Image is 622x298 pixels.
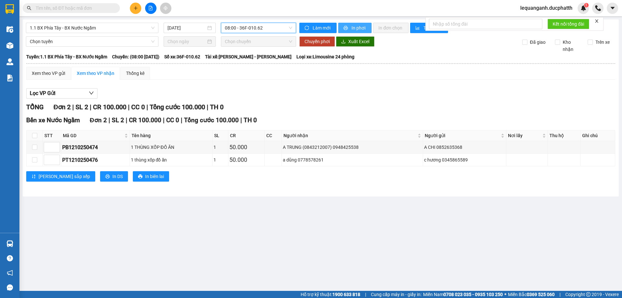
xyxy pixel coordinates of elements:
[424,144,505,151] div: A CHI 0852635368
[560,39,583,53] span: Kho nhận
[425,132,500,139] span: Người gửi
[61,154,130,166] td: PT1210250476
[6,4,14,14] img: logo-vxr
[163,6,168,10] span: aim
[351,24,366,31] span: In phơi
[299,36,335,47] button: Chuyển phơi
[610,5,616,11] span: caret-down
[343,26,349,31] span: printer
[207,103,208,111] span: |
[365,291,366,298] span: |
[595,5,601,11] img: phone-icon
[313,24,331,31] span: Làm mới
[160,3,171,14] button: aim
[559,291,560,298] span: |
[6,26,13,33] img: warehouse-icon
[508,132,541,139] span: Nơi lấy
[36,5,112,12] input: Tìm tên, số ĐT hoặc mã đơn
[423,291,503,298] span: Miền Nam
[283,132,416,139] span: Người nhận
[283,144,422,151] div: A TRUNG (0843212007) 0948425538
[163,116,165,124] span: |
[515,4,578,12] span: lequanganh.ducphatth
[30,23,155,33] span: 1.1 BX Phía Tây - BX Nước Ngầm
[504,293,506,296] span: ⚪️
[26,171,95,182] button: sort-ascending[PERSON_NAME] sắp xếp
[26,116,80,124] span: Bến xe Nước Ngầm
[148,6,153,10] span: file-add
[586,292,591,297] span: copyright
[150,103,205,111] span: Tổng cước 100.000
[429,19,542,29] input: Nhập số tổng đài
[424,156,505,163] div: c hương 0345865589
[129,116,161,124] span: CR 100.000
[338,23,372,33] button: printerIn phơi
[229,155,263,164] div: 50.000
[228,130,265,141] th: CR
[26,88,98,99] button: Lọc VP Gửi
[210,103,224,111] span: TH 0
[181,116,182,124] span: |
[581,5,586,11] img: icon-new-feature
[164,53,200,60] span: Số xe: 36F-010.62
[77,70,114,77] div: Xem theo VP nhận
[296,53,354,60] span: Loại xe: Limousine 24 phòng
[508,291,555,298] span: Miền Bắc
[145,3,156,14] button: file-add
[75,103,88,111] span: SL 2
[336,36,374,47] button: downloadXuất Excel
[299,23,337,33] button: syncLàm mới
[371,291,421,298] span: Cung cấp máy in - giấy in:
[301,291,360,298] span: Hỗ trợ kỹ thuật:
[166,116,179,124] span: CC 0
[213,156,227,163] div: 1
[109,116,110,124] span: |
[225,23,292,33] span: 08:00 - 36F-010.62
[131,156,212,163] div: 1 thùng xốp đồ ăn
[93,103,126,111] span: CR 100.000
[145,173,164,180] span: In biên lai
[443,292,503,297] strong: 0708 023 035 - 0935 103 250
[30,89,55,97] span: Lọc VP Gửi
[72,103,74,111] span: |
[105,174,110,179] span: printer
[527,39,548,46] span: Đã giao
[90,116,107,124] span: Đơn 2
[6,42,13,49] img: warehouse-icon
[100,171,128,182] button: printerIn DS
[184,116,239,124] span: Tổng cước 100.000
[410,23,448,33] button: bar-chartThống kê
[244,116,257,124] span: TH 0
[6,240,13,247] img: warehouse-icon
[26,103,44,111] span: TỔNG
[547,19,589,29] button: Kết nối tổng đài
[126,116,127,124] span: |
[593,39,612,46] span: Trên xe
[131,103,145,111] span: CC 0
[146,103,148,111] span: |
[548,130,581,141] th: Thu hộ
[581,130,615,141] th: Ghi chú
[62,156,129,164] div: PT1210250476
[130,3,141,14] button: plus
[6,58,13,65] img: warehouse-icon
[7,255,13,261] span: question-circle
[90,103,91,111] span: |
[167,38,206,45] input: Chọn ngày
[415,26,421,31] span: bar-chart
[332,292,360,297] strong: 1900 633 818
[27,6,31,10] span: search
[341,39,346,44] span: download
[6,75,13,81] img: solution-icon
[585,3,587,7] span: 1
[62,143,129,151] div: PB1210250474
[53,103,71,111] span: Đơn 2
[112,173,123,180] span: In DS
[130,130,213,141] th: Tên hàng
[584,3,589,7] sup: 1
[240,116,242,124] span: |
[305,26,310,31] span: sync
[126,70,144,77] div: Thống kê
[527,292,555,297] strong: 0369 525 060
[112,53,159,60] span: Chuyến: (08:00 [DATE])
